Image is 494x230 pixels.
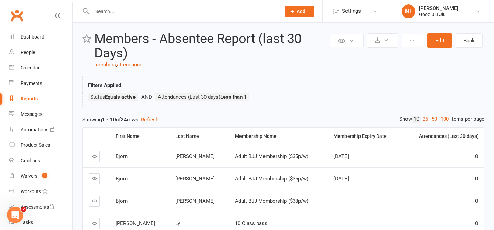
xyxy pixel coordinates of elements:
[419,5,458,11] div: [PERSON_NAME]
[9,60,72,76] a: Calendar
[7,207,23,223] iframe: Intercom live chat
[116,176,128,182] span: Bjorn
[9,29,72,45] a: Dashboard
[475,153,478,160] span: 0
[475,176,478,182] span: 0
[42,173,47,178] span: 4
[90,94,136,100] span: Status
[9,138,72,153] a: Product Sales
[21,173,37,179] div: Waivers
[94,32,328,61] h2: Members - Absentee Report (last 30 Days)
[399,116,484,123] div: Show items per page
[175,176,215,182] span: [PERSON_NAME]
[158,94,247,100] span: Attendances (Last 30 days)
[9,199,72,215] a: Assessments
[21,142,50,148] div: Product Sales
[235,220,267,227] span: 10 Class pass
[82,116,484,124] div: Showing of rows
[117,62,142,68] a: attendance
[175,198,215,204] span: [PERSON_NAME]
[141,116,158,124] button: Refresh
[427,33,452,48] button: Edit
[21,189,41,194] div: Workouts
[105,94,136,100] strong: Equals active
[235,176,308,182] span: Adult BJJ Membership ($35p/w)
[333,176,349,182] span: [DATE]
[116,62,117,68] span: ,
[9,153,72,168] a: Gradings
[175,220,180,227] span: Ly
[235,153,308,160] span: Adult BJJ Membership ($35p/w)
[456,33,483,48] a: Back
[235,198,308,204] span: Adult BJJ Membership ($38p/w)
[94,62,116,68] a: members
[9,122,72,138] a: Automations
[116,198,128,204] span: Bjorn
[102,117,116,123] strong: 1 - 10
[21,158,40,163] div: Gradings
[9,184,72,199] a: Workouts
[421,116,430,123] a: 25
[21,65,40,70] div: Calendar
[9,168,72,184] a: Waivers 4
[21,127,48,132] div: Automations
[9,91,72,107] a: Reports
[333,153,349,160] span: [DATE]
[116,153,128,160] span: Bjorn
[21,34,44,40] div: Dashboard
[408,134,479,139] div: Attendances (Last 30 days)
[412,116,421,123] a: 10
[21,207,26,212] span: 2
[439,116,450,123] a: 100
[175,134,223,139] div: Last Name
[297,9,305,14] span: Add
[9,107,72,122] a: Messages
[116,220,155,227] span: [PERSON_NAME]
[21,50,35,55] div: People
[342,3,361,19] span: Settings
[419,11,458,18] div: Good Jiu Jiu
[235,134,322,139] div: Membership Name
[175,153,215,160] span: [PERSON_NAME]
[430,116,439,123] a: 50
[90,7,276,16] input: Search...
[88,82,121,88] strong: Filters Applied
[21,220,33,225] div: Tasks
[9,76,72,91] a: Payments
[21,111,42,117] div: Messages
[21,204,55,210] div: Assessments
[9,45,72,60] a: People
[220,94,247,100] strong: Less than 1
[475,198,478,204] span: 0
[285,6,314,17] button: Add
[21,80,42,86] div: Payments
[21,96,38,101] div: Reports
[8,7,25,24] a: Clubworx
[121,117,127,123] strong: 24
[333,134,396,139] div: Membership Expiry Date
[116,134,164,139] div: First Name
[475,220,478,227] span: 0
[402,4,415,18] div: NL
